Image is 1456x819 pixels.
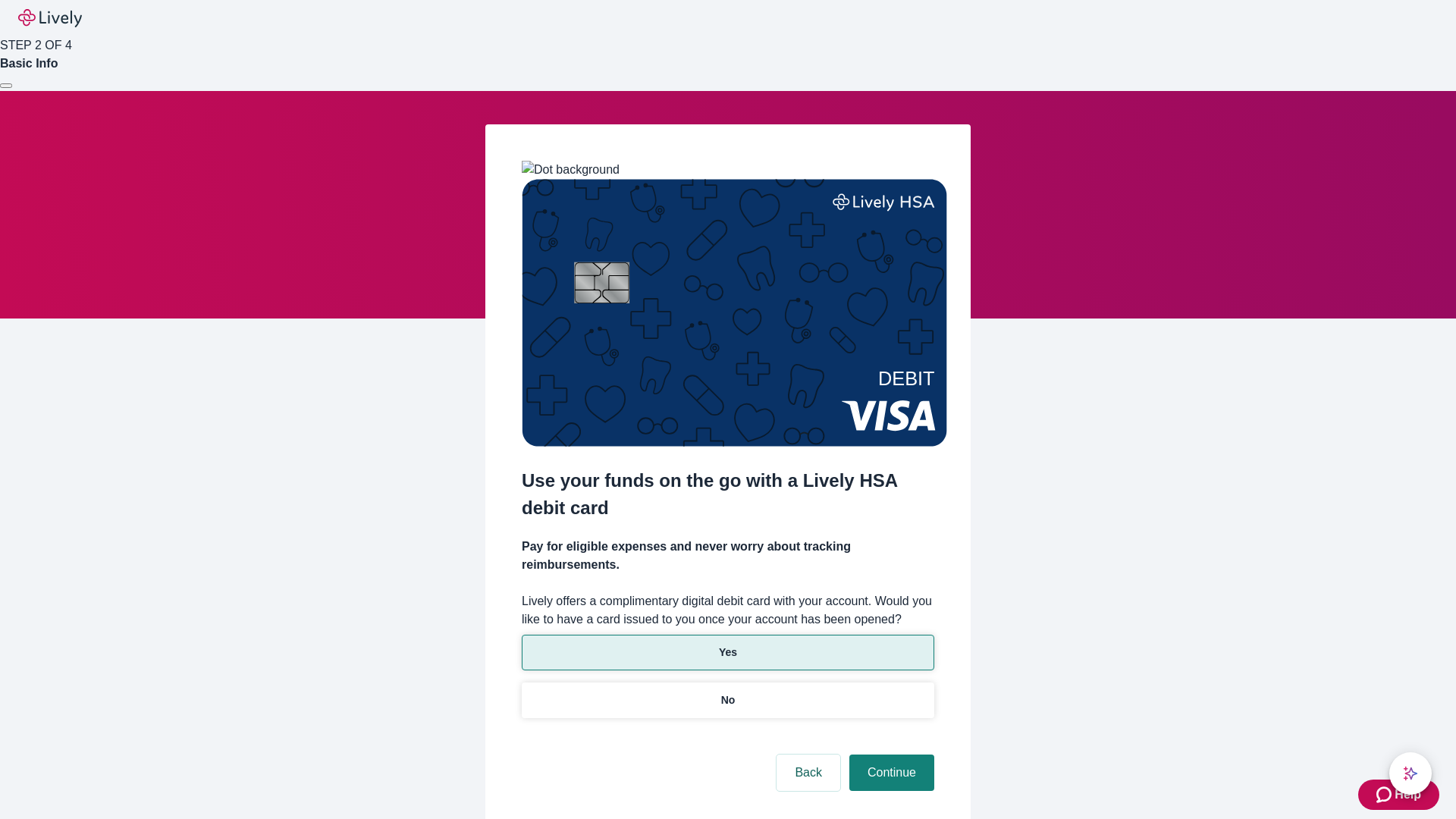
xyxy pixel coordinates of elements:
[1403,766,1418,781] svg: Lively AI Assistant
[721,692,736,708] p: No
[18,9,82,27] img: Lively
[522,467,934,522] h2: Use your funds on the go with a Lively HSA debit card
[1358,780,1439,810] button: Zendesk support iconHelp
[849,755,934,791] button: Continue
[1389,752,1432,795] button: chat
[522,538,934,574] h4: Pay for eligible expenses and never worry about tracking reimbursements.
[719,645,737,661] p: Yes
[522,635,934,670] button: Yes
[522,179,947,447] img: Debit card
[522,682,934,718] button: No
[777,755,840,791] button: Back
[1376,786,1395,804] svg: Zendesk support icon
[522,161,620,179] img: Dot background
[1395,786,1421,804] span: Help
[522,592,934,629] label: Lively offers a complimentary digital debit card with your account. Would you like to have a card...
